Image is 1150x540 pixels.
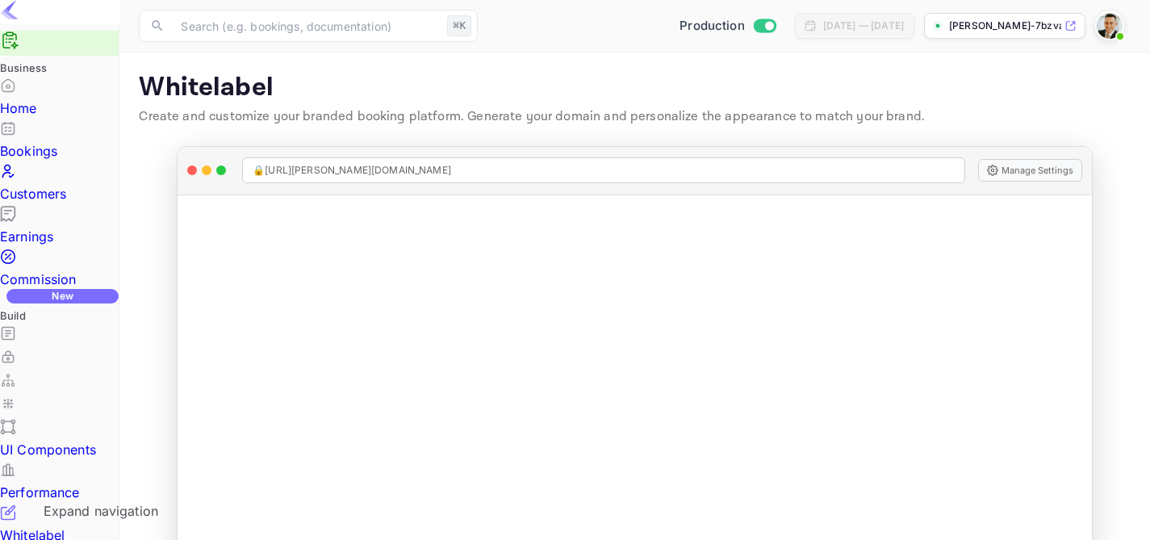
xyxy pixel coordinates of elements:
[171,10,441,42] input: Search (e.g. bookings, documentation)
[139,72,1131,104] p: Whitelabel
[44,501,159,521] div: Expand navigation
[253,163,451,178] span: 🔒 [URL][PERSON_NAME][DOMAIN_NAME]
[447,15,471,36] div: ⌘K
[823,19,904,33] div: [DATE] — [DATE]
[673,17,782,36] div: Switch to Sandbox mode
[139,107,1131,127] p: Create and customize your branded booking platform. Generate your domain and personalize the appe...
[680,17,745,36] span: Production
[6,289,119,303] div: New
[978,159,1082,182] button: Manage Settings
[949,19,1061,33] p: [PERSON_NAME]-7bzva.[PERSON_NAME]...
[1097,13,1123,39] img: Hari Luker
